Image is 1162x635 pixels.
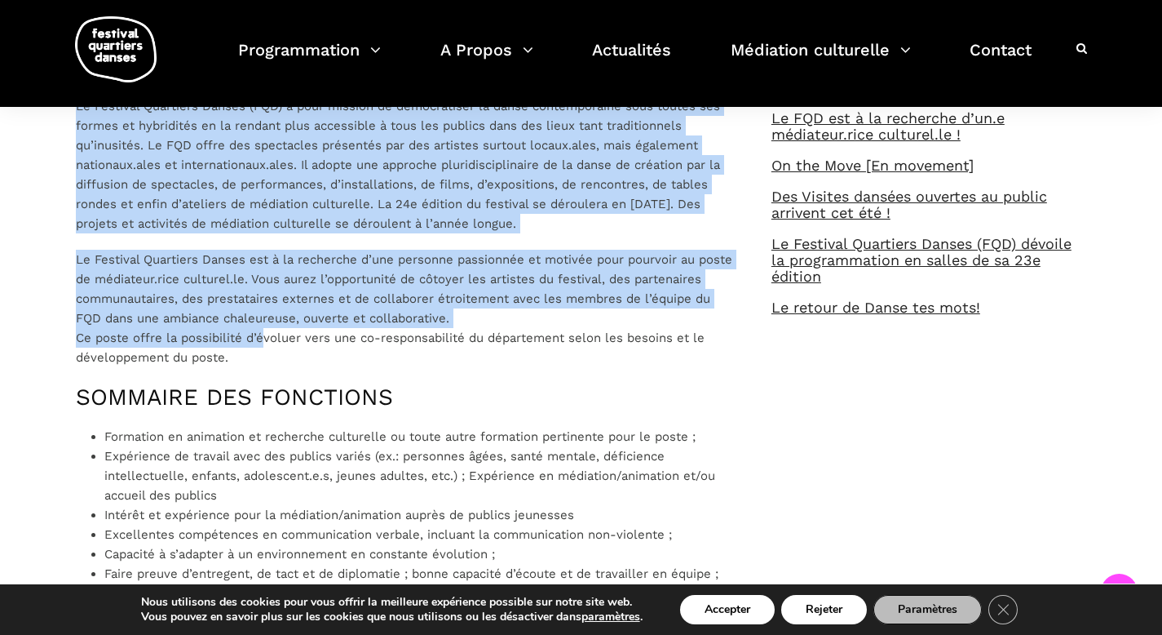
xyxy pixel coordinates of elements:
[104,427,739,446] li: Formation en animation et recherche culturelle ou toute autre formation pertinente pour le poste ;
[440,36,533,84] a: A Propos
[988,595,1018,624] button: Close GDPR Cookie Banner
[104,525,739,544] li: Excellentes compétences en communication verbale, incluant la communication non-violente ;
[771,109,1005,143] a: Le FQD est à la recherche d’un.e médiateur.rice culturel.le !
[104,564,739,584] li: Faire preuve d’entregent, de tact et de diplomatie ; bonne capacité d’écoute et de travailler en ...
[104,505,739,525] li: Intérêt et expérience pour la médiation/animation auprès de publics jeunesses
[873,595,982,624] button: Paramètres
[76,96,739,233] p: Le Festival Quartiers Danses (FQD) a pour mission de démocratiser la danse contemporaine sous tou...
[781,595,867,624] button: Rejeter
[771,235,1071,285] a: Le Festival Quartiers Danses (FQD) dévoile la programmation en salles de sa 23e édition
[771,188,1047,221] a: Des Visites dansées ouvertes au public arrivent cet été !
[141,610,643,624] p: Vous pouvez en savoir plus sur les cookies que nous utilisons ou les désactiver dans .
[970,36,1032,84] a: Contact
[104,544,739,564] li: Capacité à s’adapter à un environnement en constante évolution ;
[771,299,980,316] a: Le retour de Danse tes mots!
[75,16,157,82] img: logo-fqd-med
[238,36,381,84] a: Programmation
[771,157,974,174] a: On the Move [En movement]
[680,595,775,624] button: Accepter
[76,250,739,367] p: Le Festival Quartiers Danses est à la recherche d’une personne passionnée et motivée pour pourvoi...
[141,595,643,610] p: Nous utilisons des cookies pour vous offrir la meilleure expérience possible sur notre site web.
[581,610,640,624] button: paramètres
[592,36,671,84] a: Actualités
[731,36,911,84] a: Médiation culturelle
[76,384,739,411] h4: SOMMAIRE DES FONCTIONS
[104,446,739,505] li: Expérience de travail avec des publics variés (ex.: personnes âgées, santé mentale, déficience in...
